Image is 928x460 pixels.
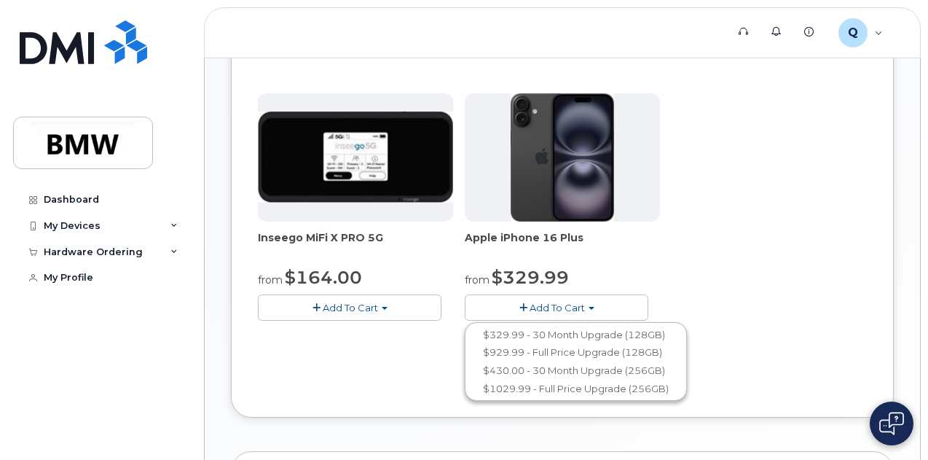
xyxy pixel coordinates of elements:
span: $329.99 [492,267,569,288]
img: cut_small_inseego_5G.jpg [258,112,453,203]
span: Add To Cart [323,302,378,313]
span: Add To Cart [530,302,585,313]
a: $1029.99 - Full Price Upgrade (256GB) [468,380,683,398]
a: $329.99 - 30 Month Upgrade (128GB) [468,326,683,344]
button: Add To Cart [258,295,441,320]
img: iphone_16_plus.png [511,93,613,222]
img: Open chat [879,412,904,435]
span: $164.00 [285,267,362,288]
small: from [465,273,489,286]
a: $430.00 - 30 Month Upgrade (256GB) [468,362,683,380]
div: Inseego MiFi X PRO 5G [258,230,453,260]
small: from [258,273,283,286]
button: Add To Cart [465,295,648,320]
a: $929.99 - Full Price Upgrade (128GB) [468,343,683,362]
div: QT28953 [828,18,893,47]
div: Apple iPhone 16 Plus [465,230,660,260]
span: Q [848,24,858,42]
